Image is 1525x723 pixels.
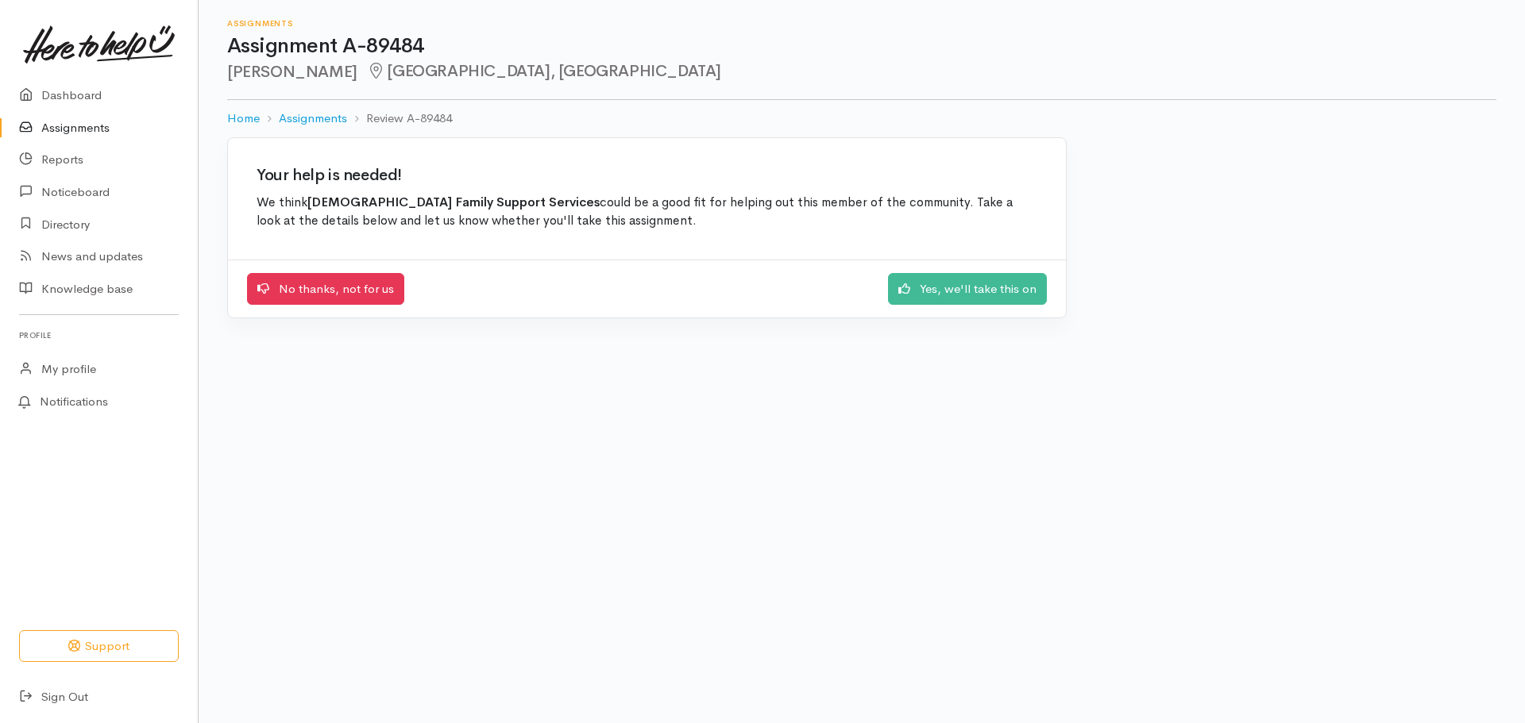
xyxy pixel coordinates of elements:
[367,61,721,81] span: [GEOGRAPHIC_DATA], [GEOGRAPHIC_DATA]
[257,194,1037,231] p: We think could be a good fit for helping out this member of the community. Take a look at the det...
[227,19,1496,28] h6: Assignments
[19,325,179,346] h6: Profile
[227,35,1496,58] h1: Assignment A-89484
[257,167,1037,184] h2: Your help is needed!
[19,630,179,663] button: Support
[347,110,452,128] li: Review A-89484
[307,194,600,210] b: [DEMOGRAPHIC_DATA] Family Support Services
[227,63,1496,81] h2: [PERSON_NAME]
[227,110,260,128] a: Home
[227,100,1496,137] nav: breadcrumb
[247,273,404,306] a: No thanks, not for us
[888,273,1047,306] a: Yes, we'll take this on
[279,110,347,128] a: Assignments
